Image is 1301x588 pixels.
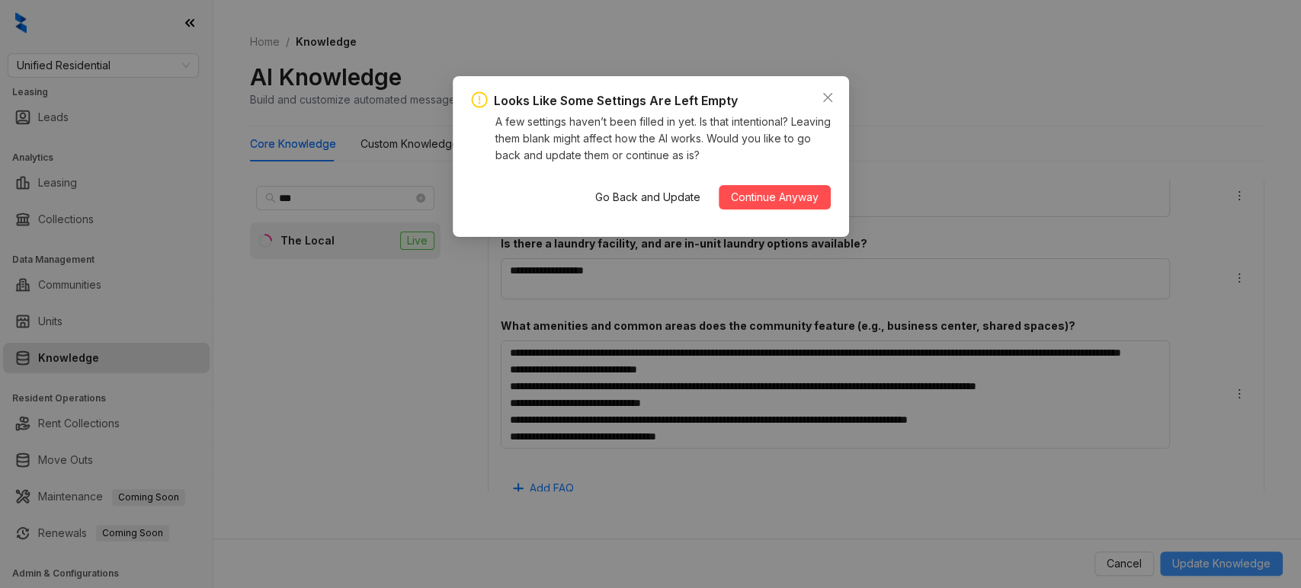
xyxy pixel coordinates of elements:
button: Close [816,85,840,110]
button: Go Back and Update [583,185,713,209]
div: A few settings haven’t been filled in yet. Is that intentional? Leaving them blank might affect h... [495,113,831,164]
span: close [822,91,834,104]
span: Continue Anyway [731,189,819,206]
button: Continue Anyway [719,185,831,209]
div: Looks Like Some Settings Are Left Empty [494,91,738,110]
span: Go Back and Update [595,189,700,206]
